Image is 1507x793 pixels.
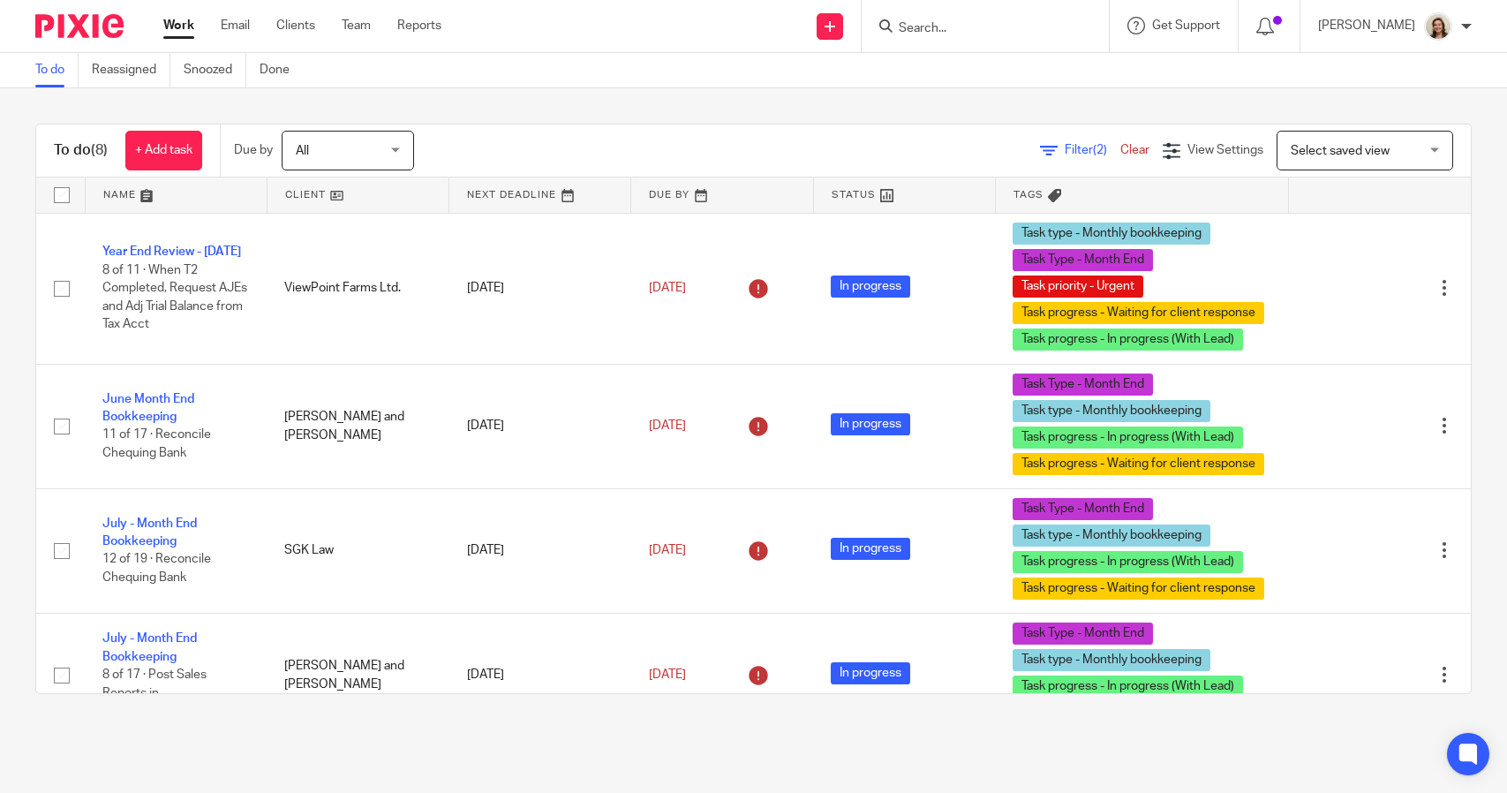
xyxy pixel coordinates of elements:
a: July - Month End Bookkeeping [102,632,197,662]
span: Task Type - Month End [1013,623,1153,645]
span: [DATE] [649,668,686,681]
span: Task type - Monthly bookkeeping [1013,223,1210,245]
span: Task progress - Waiting for client response [1013,453,1264,475]
a: To do [35,53,79,87]
span: In progress [831,413,910,435]
span: (2) [1093,144,1107,156]
span: [DATE] [649,544,686,556]
span: 8 of 17 · Post Sales Reports in [GEOGRAPHIC_DATA] [102,668,224,717]
a: Team [342,17,371,34]
span: Filter [1065,144,1120,156]
span: [DATE] [649,282,686,294]
a: Email [221,17,250,34]
span: Task priority - Urgent [1013,276,1143,298]
span: Task type - Monthly bookkeeping [1013,525,1210,547]
td: [DATE] [449,364,631,488]
span: Task type - Monthly bookkeeping [1013,649,1210,671]
td: [DATE] [449,488,631,613]
input: Search [897,21,1056,37]
span: Get Support [1152,19,1220,32]
td: [PERSON_NAME] and [PERSON_NAME] [267,613,448,737]
a: Done [260,53,303,87]
span: Task Type - Month End [1013,498,1153,520]
td: [DATE] [449,213,631,364]
span: [DATE] [649,419,686,432]
td: ViewPoint Farms Ltd. [267,213,448,364]
span: Task type - Monthly bookkeeping [1013,400,1210,422]
span: 12 of 19 · Reconcile Chequing Bank [102,554,211,585]
span: Task Type - Month End [1013,249,1153,271]
img: Pixie [35,14,124,38]
td: SGK Law [267,488,448,613]
a: + Add task [125,131,202,170]
span: All [296,145,309,157]
span: Task progress - In progress (With Lead) [1013,551,1243,573]
span: (8) [91,143,108,157]
span: Tags [1013,190,1044,200]
span: In progress [831,662,910,684]
td: [PERSON_NAME] and [PERSON_NAME] [267,364,448,488]
span: In progress [831,538,910,560]
span: Select saved view [1291,145,1390,157]
a: June Month End Bookkeeping [102,393,194,423]
span: Task progress - In progress (With Lead) [1013,676,1243,698]
span: Task progress - In progress (With Lead) [1013,427,1243,449]
a: Work [163,17,194,34]
a: Clear [1120,144,1149,156]
p: Due by [234,141,273,159]
span: View Settings [1187,144,1263,156]
a: Snoozed [184,53,246,87]
span: Task progress - Waiting for client response [1013,578,1264,600]
a: Reports [397,17,441,34]
span: Task Type - Month End [1013,374,1153,396]
a: July - Month End Bookkeeping [102,517,197,548]
span: Task progress - Waiting for client response [1013,302,1264,324]
a: Reassigned [92,53,170,87]
span: Task progress - In progress (With Lead) [1013,329,1243,351]
td: [DATE] [449,613,631,737]
img: Morgan.JPG [1424,12,1452,41]
h1: To do [54,141,108,160]
a: Year End Review - [DATE] [102,245,241,258]
span: 8 of 11 · When T2 Completed, Request AJEs and Adj Trial Balance from Tax Acct [102,264,247,331]
p: [PERSON_NAME] [1318,17,1415,34]
a: Clients [276,17,315,34]
span: 11 of 17 · Reconcile Chequing Bank [102,429,211,460]
span: In progress [831,276,910,298]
